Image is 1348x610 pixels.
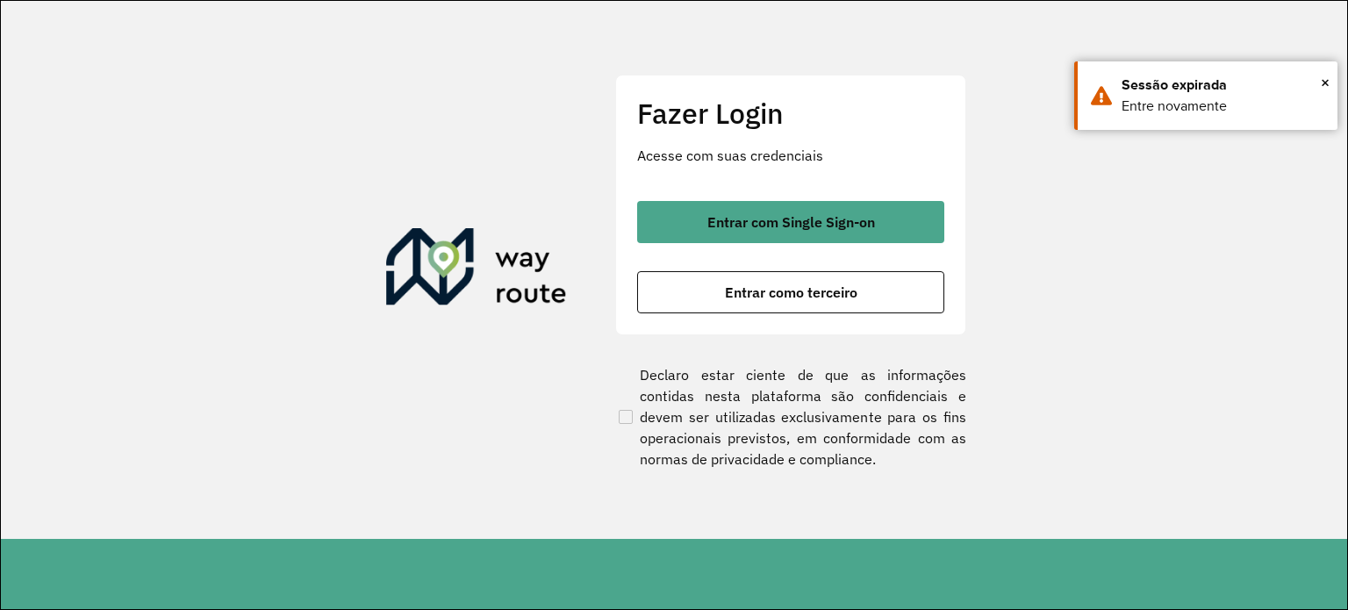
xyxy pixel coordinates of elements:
h2: Fazer Login [637,97,944,130]
button: Close [1321,69,1330,96]
div: Entre novamente [1122,96,1324,117]
button: button [637,271,944,313]
label: Declaro estar ciente de que as informações contidas nesta plataforma são confidenciais e devem se... [615,364,966,470]
span: Entrar com Single Sign-on [707,215,875,229]
div: Sessão expirada [1122,75,1324,96]
img: Roteirizador AmbevTech [386,228,567,312]
p: Acesse com suas credenciais [637,145,944,166]
button: button [637,201,944,243]
span: Entrar como terceiro [725,285,857,299]
span: × [1321,69,1330,96]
